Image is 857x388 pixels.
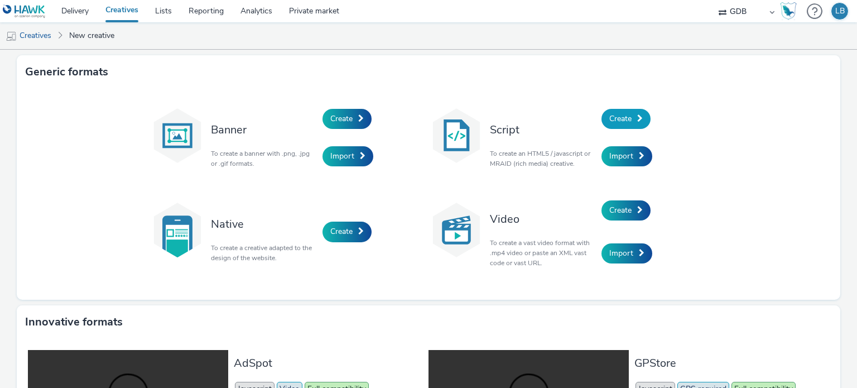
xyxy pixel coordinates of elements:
a: Create [322,109,372,129]
h3: Video [490,212,596,227]
img: mobile [6,31,17,42]
span: Import [609,151,633,161]
span: Import [330,151,354,161]
a: Hawk Academy [780,2,801,20]
span: Create [330,226,353,237]
span: Import [609,248,633,258]
p: To create a vast video format with .mp4 video or paste an XML vast code or vast URL. [490,238,596,268]
p: To create an HTML5 / javascript or MRAID (rich media) creative. [490,149,596,169]
a: Create [322,222,372,242]
h3: Script [490,122,596,137]
span: Create [609,113,632,124]
a: Import [322,146,373,166]
h3: GPStore [634,356,824,371]
img: Hawk Academy [780,2,797,20]
span: Create [330,113,353,124]
h3: Innovative formats [25,314,123,330]
img: video.svg [428,202,484,258]
a: Import [601,243,652,264]
div: LB [835,3,845,20]
h3: Generic formats [25,64,108,80]
img: native.svg [150,202,205,258]
h3: Banner [211,122,317,137]
img: banner.svg [150,108,205,164]
img: undefined Logo [3,4,46,18]
p: To create a creative adapted to the design of the website. [211,243,317,263]
h3: AdSpot [234,356,423,371]
img: code.svg [428,108,484,164]
a: Import [601,146,652,166]
span: Create [609,205,632,215]
a: Create [601,200,651,221]
p: To create a banner with .png, .jpg or .gif formats. [211,149,317,169]
h3: Native [211,217,317,232]
a: New creative [64,22,120,49]
a: Create [601,109,651,129]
